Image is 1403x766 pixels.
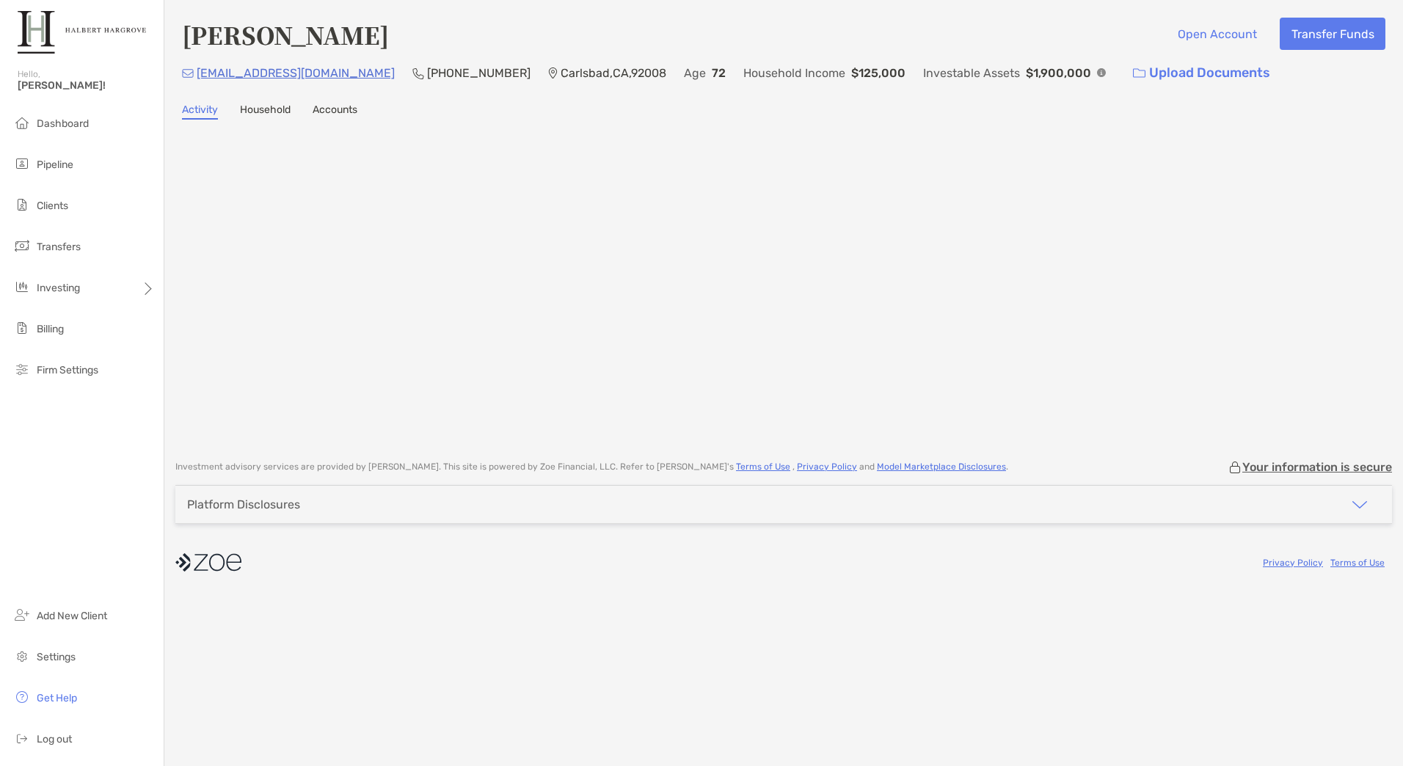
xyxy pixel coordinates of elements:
[1351,496,1369,514] img: icon arrow
[1026,64,1091,82] p: $1,900,000
[182,69,194,78] img: Email Icon
[851,64,905,82] p: $125,000
[37,323,64,335] span: Billing
[923,64,1020,82] p: Investable Assets
[13,360,31,378] img: firm-settings icon
[182,103,218,120] a: Activity
[561,64,666,82] p: Carlsbad , CA , 92008
[175,546,241,579] img: company logo
[37,733,72,745] span: Log out
[13,196,31,214] img: clients icon
[240,103,291,120] a: Household
[736,462,790,472] a: Terms of Use
[13,278,31,296] img: investing icon
[175,462,1008,473] p: Investment advisory services are provided by [PERSON_NAME] . This site is powered by Zoe Financia...
[18,6,146,59] img: Zoe Logo
[1133,68,1145,79] img: button icon
[412,68,424,79] img: Phone Icon
[1242,460,1392,474] p: Your information is secure
[797,462,857,472] a: Privacy Policy
[18,79,155,92] span: [PERSON_NAME]!
[712,64,726,82] p: 72
[1166,18,1268,50] button: Open Account
[37,117,89,130] span: Dashboard
[37,610,107,622] span: Add New Client
[13,155,31,172] img: pipeline icon
[743,64,845,82] p: Household Income
[13,114,31,131] img: dashboard icon
[187,497,300,511] div: Platform Disclosures
[13,319,31,337] img: billing icon
[877,462,1006,472] a: Model Marketplace Disclosures
[37,241,81,253] span: Transfers
[182,18,389,51] h4: [PERSON_NAME]
[313,103,357,120] a: Accounts
[37,651,76,663] span: Settings
[197,64,395,82] p: [EMAIL_ADDRESS][DOMAIN_NAME]
[1097,68,1106,77] img: Info Icon
[1123,57,1280,89] a: Upload Documents
[13,237,31,255] img: transfers icon
[37,158,73,171] span: Pipeline
[37,282,80,294] span: Investing
[427,64,531,82] p: [PHONE_NUMBER]
[1280,18,1385,50] button: Transfer Funds
[13,647,31,665] img: settings icon
[13,606,31,624] img: add_new_client icon
[37,364,98,376] span: Firm Settings
[684,64,706,82] p: Age
[1263,558,1323,568] a: Privacy Policy
[1330,558,1385,568] a: Terms of Use
[13,729,31,747] img: logout icon
[548,68,558,79] img: Location Icon
[37,200,68,212] span: Clients
[37,692,77,704] span: Get Help
[13,688,31,706] img: get-help icon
